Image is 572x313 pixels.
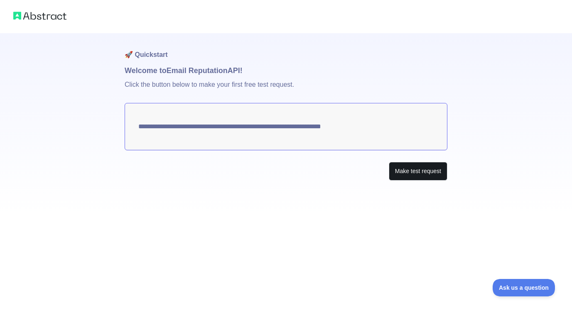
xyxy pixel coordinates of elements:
h1: Welcome to Email Reputation API! [125,65,447,76]
p: Click the button below to make your first free test request. [125,76,447,103]
button: Make test request [389,162,447,181]
iframe: Toggle Customer Support [493,279,555,296]
img: Abstract logo [13,10,66,22]
h1: 🚀 Quickstart [125,33,447,65]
